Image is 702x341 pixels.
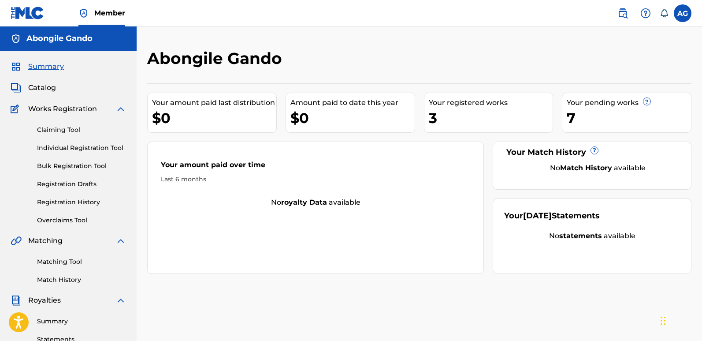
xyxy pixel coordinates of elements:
div: Notifications [660,9,669,18]
span: Member [94,8,125,18]
a: Summary [37,317,126,326]
img: expand [115,295,126,306]
div: Your amount paid over time [161,160,470,175]
strong: royalty data [281,198,327,206]
a: Match History [37,275,126,285]
strong: statements [559,232,602,240]
img: search [617,8,628,19]
img: Catalog [11,82,21,93]
div: $0 [152,108,276,128]
span: Works Registration [28,104,97,114]
div: Your Match History [504,146,680,158]
a: SummarySummary [11,61,64,72]
img: expand [115,104,126,114]
img: Works Registration [11,104,22,114]
a: CatalogCatalog [11,82,56,93]
div: 3 [429,108,553,128]
a: Registration History [37,198,126,207]
div: No available [504,231,680,241]
div: Amount paid to date this year [290,97,415,108]
div: 7 [567,108,691,128]
iframe: Chat Widget [658,299,702,341]
a: Claiming Tool [37,125,126,135]
div: Your pending works [567,97,691,108]
span: [DATE] [523,211,552,221]
a: Matching Tool [37,257,126,266]
a: Public Search [614,4,631,22]
div: No available [515,163,680,173]
h2: Abongile Gando [147,49,286,68]
a: Individual Registration Tool [37,143,126,153]
a: Overclaims Tool [37,216,126,225]
span: Catalog [28,82,56,93]
div: User Menu [674,4,691,22]
div: Your Statements [504,210,600,222]
a: Registration Drafts [37,180,126,189]
strong: Match History [560,164,612,172]
div: Your amount paid last distribution [152,97,276,108]
div: No available [148,197,483,208]
iframe: Resource Center [677,221,702,285]
div: Your registered works [429,97,553,108]
span: ? [643,98,650,105]
img: Matching [11,236,22,246]
img: Royalties [11,295,21,306]
div: Last 6 months [161,175,470,184]
img: Summary [11,61,21,72]
img: expand [115,236,126,246]
h5: Abongile Gando [26,34,93,44]
div: Drag [661,307,666,334]
div: $0 [290,108,415,128]
img: Accounts [11,34,21,44]
span: Matching [28,236,63,246]
span: ? [591,147,598,154]
img: Top Rightsholder [78,8,89,19]
img: help [640,8,651,19]
div: Help [637,4,654,22]
img: MLC Logo [11,7,45,19]
span: Royalties [28,295,61,306]
a: Bulk Registration Tool [37,161,126,171]
span: Summary [28,61,64,72]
